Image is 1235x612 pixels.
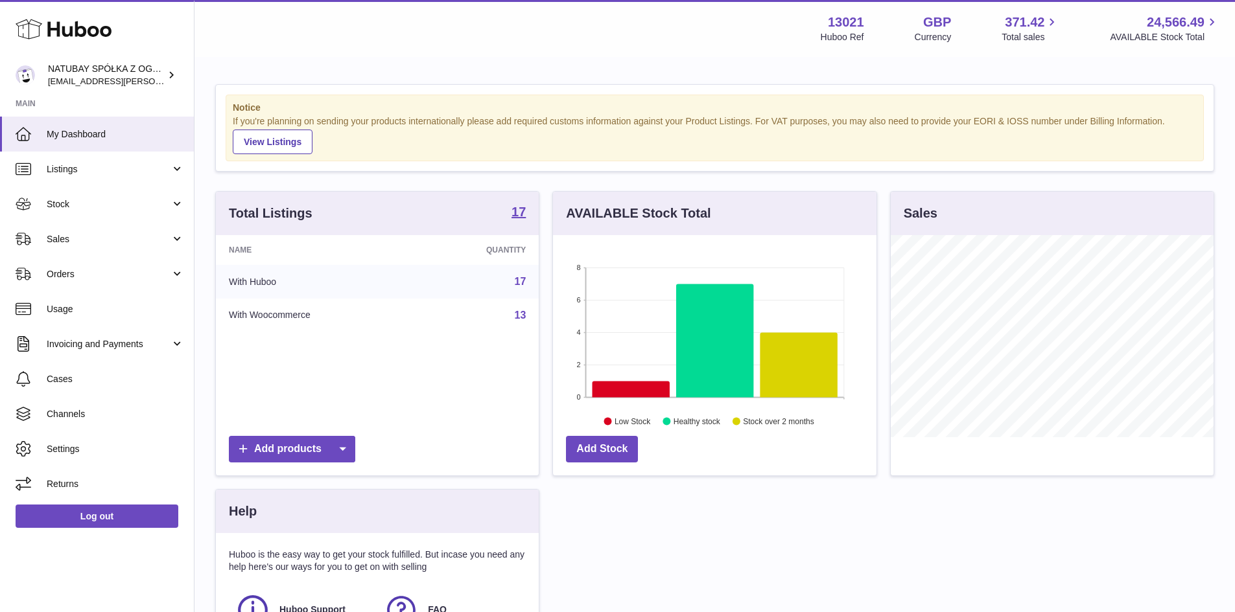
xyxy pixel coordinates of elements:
[828,14,864,31] strong: 13021
[47,303,184,315] span: Usage
[416,235,539,265] th: Quantity
[216,265,416,299] td: With Huboo
[512,205,526,221] a: 17
[47,268,171,280] span: Orders
[1002,14,1059,43] a: 371.42 Total sales
[1110,14,1219,43] a: 24,566.49 AVAILABLE Stock Total
[923,14,951,31] strong: GBP
[47,408,184,420] span: Channels
[233,130,312,154] a: View Listings
[216,235,416,265] th: Name
[47,163,171,176] span: Listings
[615,416,651,425] text: Low Stock
[566,205,711,222] h3: AVAILABLE Stock Total
[577,328,581,336] text: 4
[48,76,260,86] span: [EMAIL_ADDRESS][PERSON_NAME][DOMAIN_NAME]
[229,503,257,520] h3: Help
[229,436,355,462] a: Add products
[577,361,581,368] text: 2
[915,31,952,43] div: Currency
[515,276,526,287] a: 17
[744,416,814,425] text: Stock over 2 months
[229,205,312,222] h3: Total Listings
[577,264,581,271] text: 8
[1110,31,1219,43] span: AVAILABLE Stock Total
[1147,14,1205,31] span: 24,566.49
[821,31,864,43] div: Huboo Ref
[216,299,416,332] td: With Woocommerce
[47,233,171,245] span: Sales
[47,478,184,490] span: Returns
[47,198,171,210] span: Stock
[48,63,165,87] div: NATUBAY SPÓŁKA Z OGRANICZONĄ ODPOWIEDZIALNOŚCIĄ
[515,310,526,321] a: 13
[47,338,171,350] span: Invoicing and Payments
[47,373,184,385] span: Cases
[233,102,1197,114] strong: Notice
[16,504,178,528] a: Log out
[233,115,1197,154] div: If you're planning on sending your products internationally please add required customs informati...
[229,549,526,573] p: Huboo is the easy way to get your stock fulfilled. But incase you need any help here's our ways f...
[1005,14,1044,31] span: 371.42
[674,416,721,425] text: Healthy stock
[566,436,638,462] a: Add Stock
[47,128,184,141] span: My Dashboard
[577,296,581,304] text: 6
[512,205,526,218] strong: 17
[904,205,937,222] h3: Sales
[577,393,581,401] text: 0
[47,443,184,455] span: Settings
[1002,31,1059,43] span: Total sales
[16,65,35,85] img: kacper.antkowski@natubay.pl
